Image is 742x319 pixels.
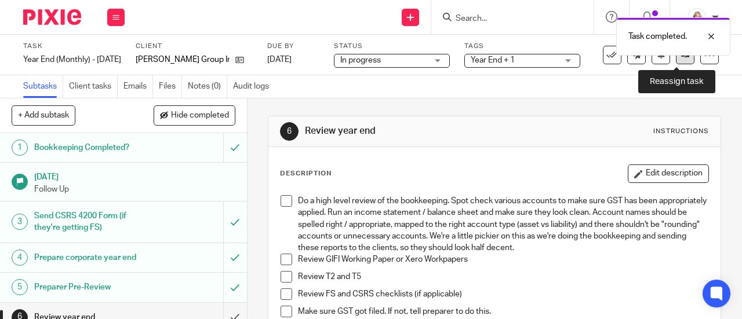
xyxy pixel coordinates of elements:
[298,195,708,254] p: Do a high level review of the bookkeeping. Spot check various accounts to make sure GST has been ...
[136,42,253,51] label: Client
[688,8,706,27] img: Screenshot%202023-11-02%20134555.png
[305,125,519,137] h1: Review year end
[154,105,235,125] button: Hide completed
[12,105,75,125] button: + Add subtask
[298,306,708,317] p: Make sure GST got filed. If not, tell preparer to do this.
[34,278,152,296] h1: Preparer Pre-Review
[23,54,121,65] div: Year End (Monthly) - [DATE]
[34,168,235,183] h1: [DATE]
[298,288,708,300] p: Review FS and CSRS checklists (if applicable)
[136,54,230,65] p: [PERSON_NAME] Group Inc.
[267,42,319,51] label: Due by
[34,249,152,266] h1: Prepare corporate year end
[34,207,152,237] h1: Send CSRS 4200 Form (if they're getting FS)
[23,75,63,98] a: Subtasks
[123,75,153,98] a: Emails
[34,139,152,156] h1: Bookkeeping Completed?
[188,75,227,98] a: Notes (0)
[12,279,28,295] div: 5
[12,250,28,266] div: 4
[280,122,299,141] div: 6
[653,127,709,136] div: Instructions
[628,31,687,42] p: Task completed.
[69,75,118,98] a: Client tasks
[12,214,28,230] div: 3
[23,54,121,65] div: Year End (Monthly) - June 2025
[334,42,450,51] label: Status
[171,111,229,120] span: Hide completed
[340,56,381,64] span: In progress
[267,56,292,64] span: [DATE]
[159,75,182,98] a: Files
[34,184,235,195] p: Follow Up
[471,56,515,64] span: Year End + 1
[23,9,81,25] img: Pixie
[298,271,708,283] p: Review T2 and T5
[12,140,28,156] div: 1
[23,42,121,51] label: Task
[298,254,708,265] p: Review GIFI Working Paper or Xero Workpapers
[280,169,332,178] p: Description
[628,164,709,183] button: Edit description
[233,75,275,98] a: Audit logs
